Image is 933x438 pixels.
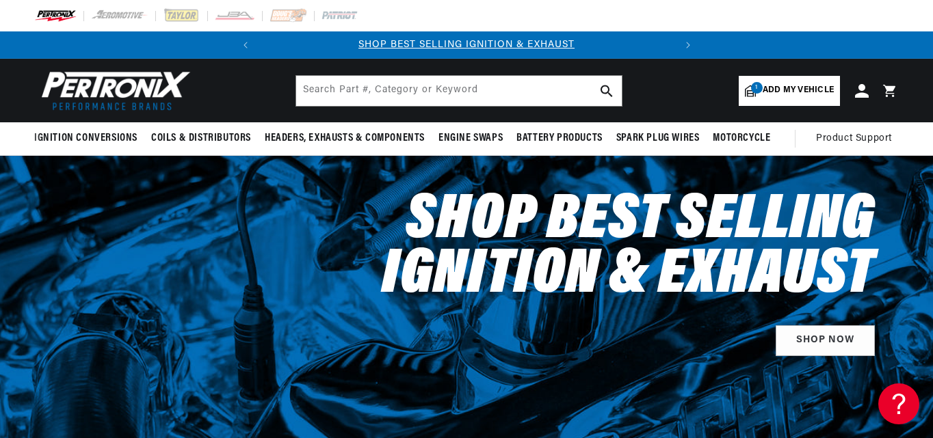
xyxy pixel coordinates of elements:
[706,122,777,154] summary: Motorcycle
[438,131,503,146] span: Engine Swaps
[816,131,892,146] span: Product Support
[751,82,763,94] span: 1
[592,76,622,106] button: search button
[358,40,575,50] a: SHOP BEST SELLING IGNITION & EXHAUST
[151,131,251,146] span: Coils & Distributors
[816,122,899,155] summary: Product Support
[763,84,834,97] span: Add my vehicle
[232,31,259,59] button: Translation missing: en.sections.announcements.previous_announcement
[258,122,432,154] summary: Headers, Exhausts & Components
[34,67,192,114] img: Pertronix
[776,325,875,356] a: SHOP NOW
[713,131,770,146] span: Motorcycle
[259,38,674,53] div: Announcement
[296,76,622,106] input: Search Part #, Category or Keyword
[290,194,875,303] h2: Shop Best Selling Ignition & Exhaust
[34,122,144,154] summary: Ignition Conversions
[432,122,510,154] summary: Engine Swaps
[516,131,603,146] span: Battery Products
[609,122,707,154] summary: Spark Plug Wires
[265,131,425,146] span: Headers, Exhausts & Components
[34,131,137,146] span: Ignition Conversions
[259,38,674,53] div: 1 of 2
[739,76,840,106] a: 1Add my vehicle
[144,122,258,154] summary: Coils & Distributors
[510,122,609,154] summary: Battery Products
[616,131,700,146] span: Spark Plug Wires
[674,31,702,59] button: Translation missing: en.sections.announcements.next_announcement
